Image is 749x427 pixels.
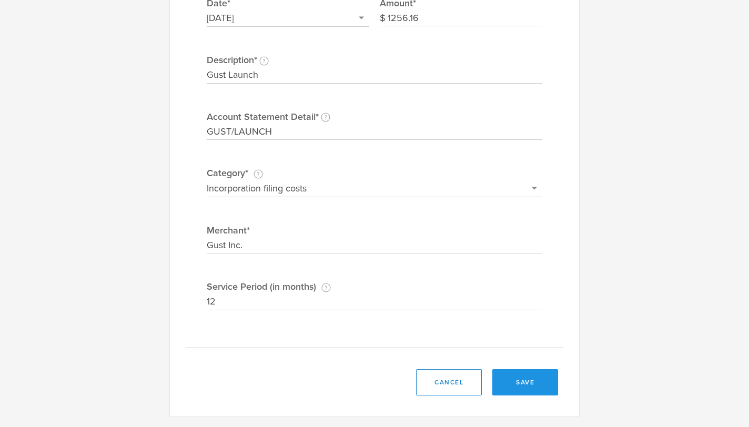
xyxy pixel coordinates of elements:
[380,10,388,27] div: $
[207,223,542,237] label: Merchant
[207,53,542,67] label: Description
[388,10,542,27] input: 0.00
[207,67,542,84] input: Enter a description of the transaction
[207,166,542,180] label: Category*
[416,369,482,395] button: cancel
[207,280,542,293] label: Service Period (in months)
[207,10,369,27] input: Select date
[207,110,542,124] label: Account Statement Detail
[492,369,558,395] button: save
[207,124,542,140] input: Enter the details as they appear on your account statement
[207,293,542,310] input: Enter a number of months for services rendered
[207,237,542,254] input: Add merchant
